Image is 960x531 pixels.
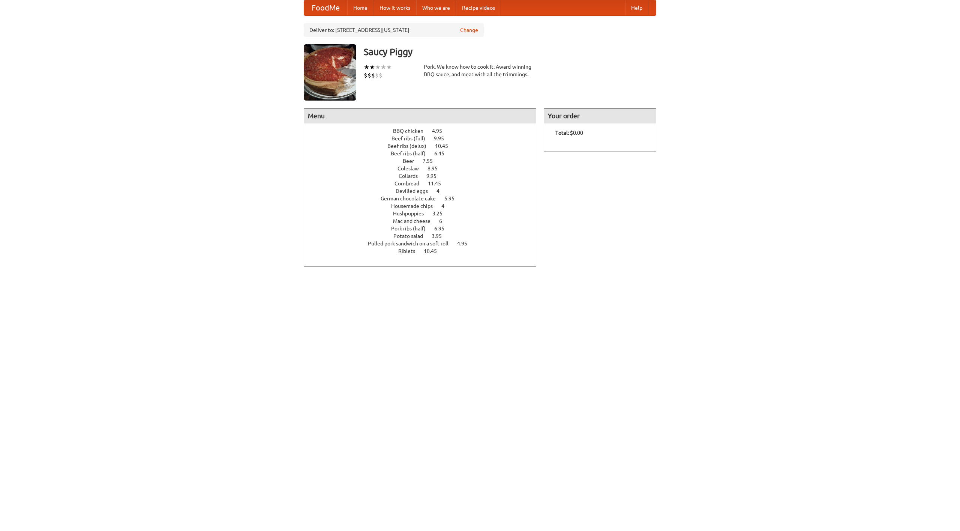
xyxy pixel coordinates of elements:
span: 4.95 [432,128,450,134]
img: angular.jpg [304,44,356,101]
a: Pulled pork sandwich on a soft roll 4.95 [368,241,481,247]
li: ★ [381,63,386,71]
a: Devilled eggs 4 [396,188,453,194]
b: Total: $0.00 [555,130,583,136]
a: Beer 7.55 [403,158,447,164]
span: Potato salad [393,233,430,239]
a: Potato salad 3.95 [393,233,456,239]
h4: Menu [304,108,536,123]
span: Pulled pork sandwich on a soft roll [368,241,456,247]
div: Pork. We know how to cook it. Award-winning BBQ sauce, and meat with all the trimmings. [424,63,536,78]
span: 6.95 [434,226,452,232]
span: 5.95 [444,196,462,202]
a: Cornbread 11.45 [394,181,455,187]
li: $ [364,71,367,80]
span: 6.45 [434,150,452,156]
span: 10.45 [424,248,444,254]
span: Coleslaw [397,165,426,171]
span: Riblets [398,248,423,254]
li: $ [371,71,375,80]
a: German chocolate cake 5.95 [381,196,468,202]
li: ★ [369,63,375,71]
a: Collards 9.95 [399,173,450,179]
div: Deliver to: [STREET_ADDRESS][US_STATE] [304,23,484,37]
a: Beef ribs (delux) 10.45 [387,143,462,149]
span: 9.95 [426,173,444,179]
a: Who we are [416,0,456,15]
span: 4.95 [457,241,475,247]
span: Cornbread [394,181,427,187]
a: BBQ chicken 4.95 [393,128,456,134]
h3: Saucy Piggy [364,44,656,59]
a: Housemade chips 4 [391,203,458,209]
span: Beef ribs (half) [391,150,433,156]
a: Recipe videos [456,0,501,15]
a: Mac and cheese 6 [393,218,456,224]
span: Beef ribs (delux) [387,143,434,149]
span: 3.95 [432,233,449,239]
span: Pork ribs (half) [391,226,433,232]
span: Mac and cheese [393,218,438,224]
li: ★ [386,63,392,71]
a: Beef ribs (full) 9.95 [391,135,458,141]
span: German chocolate cake [381,196,443,202]
span: Beef ribs (full) [391,135,433,141]
a: Help [625,0,648,15]
span: BBQ chicken [393,128,431,134]
span: 11.45 [428,181,448,187]
li: ★ [375,63,381,71]
span: 4 [441,203,452,209]
a: Pork ribs (half) 6.95 [391,226,458,232]
a: Beef ribs (half) 6.45 [391,150,458,156]
span: 7.55 [423,158,440,164]
a: Change [460,26,478,34]
a: FoodMe [304,0,347,15]
h4: Your order [544,108,656,123]
a: How it works [373,0,416,15]
span: Collards [399,173,425,179]
span: 8.95 [427,165,445,171]
span: 10.45 [435,143,456,149]
li: $ [379,71,382,80]
span: Housemade chips [391,203,440,209]
span: 3.25 [432,211,450,217]
span: 6 [439,218,450,224]
span: 9.95 [434,135,451,141]
li: $ [367,71,371,80]
a: Home [347,0,373,15]
li: $ [375,71,379,80]
a: Hushpuppies 3.25 [393,211,456,217]
a: Riblets 10.45 [398,248,451,254]
li: ★ [364,63,369,71]
span: Devilled eggs [396,188,435,194]
span: Hushpuppies [393,211,431,217]
span: 4 [436,188,447,194]
a: Coleslaw 8.95 [397,165,451,171]
span: Beer [403,158,421,164]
